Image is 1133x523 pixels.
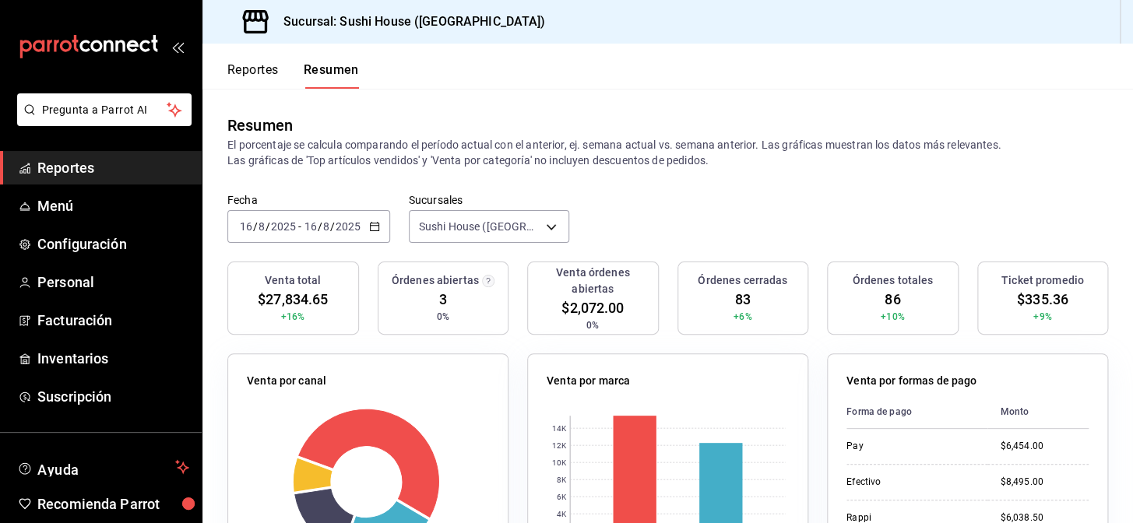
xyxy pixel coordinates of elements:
[1017,289,1068,310] span: $335.36
[227,137,1108,168] p: El porcentaje se calcula comparando el período actual con el anterior, ej. semana actual vs. sema...
[271,12,545,31] h3: Sucursal: Sushi House ([GEOGRAPHIC_DATA])
[37,157,189,178] span: Reportes
[239,220,253,233] input: --
[547,373,630,389] p: Venta por marca
[17,93,192,126] button: Pregunta a Parrot AI
[846,373,976,389] p: Venta por formas de pago
[561,297,624,318] span: $2,072.00
[735,289,751,310] span: 83
[881,310,905,324] span: +10%
[37,272,189,293] span: Personal
[265,272,321,289] h3: Venta total
[281,310,305,324] span: +16%
[298,220,301,233] span: -
[987,395,1089,429] th: Monto
[557,510,567,518] text: 4K
[437,310,449,324] span: 0%
[852,272,933,289] h3: Órdenes totales
[266,220,270,233] span: /
[304,62,359,89] button: Resumen
[335,220,361,233] input: ----
[303,220,317,233] input: --
[734,310,751,324] span: +6%
[227,62,359,89] div: navigation tabs
[258,220,266,233] input: --
[322,220,330,233] input: --
[317,220,322,233] span: /
[1033,310,1051,324] span: +9%
[11,113,192,129] a: Pregunta a Parrot AI
[392,272,479,289] h3: Órdenes abiertas
[171,40,184,53] button: open_drawer_menu
[846,440,975,453] div: Pay
[698,272,787,289] h3: Órdenes cerradas
[439,289,447,310] span: 3
[37,458,169,476] span: Ayuda
[37,386,189,407] span: Suscripción
[37,348,189,369] span: Inventarios
[419,219,541,234] span: Sushi House ([GEOGRAPHIC_DATA])
[258,289,328,310] span: $27,834.65
[846,476,975,489] div: Efectivo
[37,195,189,216] span: Menú
[270,220,297,233] input: ----
[227,195,390,205] label: Fecha
[37,233,189,254] span: Configuración
[253,220,258,233] span: /
[557,476,567,484] text: 8K
[37,493,189,514] span: Recomienda Parrot
[552,424,567,433] text: 14K
[42,102,167,118] span: Pregunta a Parrot AI
[247,373,326,389] p: Venta por canal
[534,265,652,297] h3: Venta órdenes abiertas
[409,195,570,205] label: Sucursales
[1000,476,1089,489] div: $8,495.00
[227,62,279,89] button: Reportes
[552,441,567,450] text: 12K
[586,318,599,332] span: 0%
[330,220,335,233] span: /
[557,493,567,501] text: 6K
[1000,440,1089,453] div: $6,454.00
[37,310,189,331] span: Facturación
[1001,272,1084,289] h3: Ticket promedio
[885,289,900,310] span: 86
[227,114,293,137] div: Resumen
[552,458,567,467] text: 10K
[846,395,987,429] th: Forma de pago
